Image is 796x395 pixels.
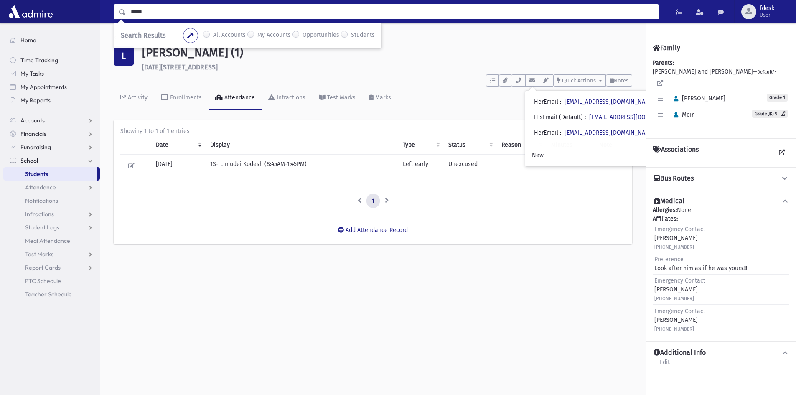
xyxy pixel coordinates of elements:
a: Infractions [262,87,312,110]
div: L [114,46,134,66]
span: Notifications [25,197,58,204]
span: Fundraising [20,143,51,151]
a: Time Tracking [3,54,100,67]
button: Bus Routes [653,174,789,183]
button: Medical [653,197,789,206]
a: Report Cards [3,261,100,274]
span: Grade 1 [767,94,788,102]
div: [PERSON_NAME] [654,307,705,333]
span: Attendance [25,183,56,191]
span: School [20,157,38,164]
span: : [560,98,561,105]
h4: Family [653,44,680,52]
a: [EMAIL_ADDRESS][DOMAIN_NAME] [565,98,655,105]
a: [EMAIL_ADDRESS][DOMAIN_NAME] [565,129,655,136]
a: Student Logs [3,221,100,234]
span: Time Tracking [20,56,58,64]
span: : [560,129,561,136]
td: Unexcused [443,154,497,177]
span: Report Cards [25,264,61,271]
small: [PHONE_NUMBER] [654,296,694,301]
span: Financials [20,130,46,138]
div: Enrollments [168,94,202,101]
span: My Appointments [20,83,67,91]
button: Quick Actions [553,74,606,87]
div: Marks [374,94,391,101]
label: Students [351,31,375,41]
a: Accounts [3,114,100,127]
div: Activity [126,94,148,101]
a: My Reports [3,94,100,107]
span: Student Logs [25,224,59,231]
div: Attendance [223,94,255,101]
a: My Tasks [3,67,100,80]
th: Display [205,135,398,155]
b: Parents: [653,59,674,66]
span: Emergency Contact [654,226,705,233]
a: My Appointments [3,80,100,94]
a: Meal Attendance [3,234,100,247]
h1: [PERSON_NAME] (1) [142,46,632,60]
span: Test Marks [25,250,53,258]
th: Date: activate to sort column ascending [151,135,205,155]
a: PTC Schedule [3,274,100,288]
a: Financials [3,127,100,140]
a: Students [114,34,144,41]
a: Activity [114,87,154,110]
span: Notes [614,77,628,84]
a: Fundraising [3,140,100,154]
button: Edit [125,160,137,172]
th: Status: activate to sort column ascending [443,135,497,155]
a: School [3,154,100,167]
label: My Accounts [257,31,291,41]
div: Look after him as if he was yours!!! [654,255,747,273]
h6: [DATE][STREET_ADDRESS] [142,63,632,71]
span: Quick Actions [562,77,596,84]
span: My Reports [20,97,51,104]
span: Search Results [121,31,165,39]
span: Emergency Contact [654,308,705,315]
span: Meal Attendance [25,237,70,245]
div: HerEmail [534,97,655,106]
a: Edit [659,357,670,372]
a: Teacher Schedule [3,288,100,301]
h4: Associations [653,145,699,161]
a: Test Marks [312,87,362,110]
span: My Tasks [20,70,44,77]
a: Attendance [209,87,262,110]
a: Infractions [3,207,100,221]
label: Opportunities [303,31,339,41]
div: [PERSON_NAME] and [PERSON_NAME] [653,59,789,132]
button: Notes [606,74,632,87]
a: Students [3,167,97,181]
span: Emergency Contact [654,277,705,284]
nav: breadcrumb [114,33,144,46]
td: Left early [398,154,443,177]
a: Test Marks [3,247,100,261]
h4: Bus Routes [654,174,694,183]
a: Enrollments [154,87,209,110]
span: Meir [670,111,694,118]
div: HisEmail (Default) [534,113,679,122]
span: Home [20,36,36,44]
span: User [760,12,774,18]
th: Reason: activate to sort column ascending [496,135,546,155]
input: Search [126,4,659,19]
a: Attendance [3,181,100,194]
button: Additional Info [653,349,789,357]
span: Students [25,170,48,178]
span: : [585,114,586,121]
h4: Medical [654,197,684,206]
td: 1S- Limudei Kodesh (8:45AM-1:45PM) [205,154,398,177]
a: Notifications [3,194,100,207]
div: Showing 1 to 1 of 1 entries [120,127,626,135]
a: Home [3,33,100,47]
b: Allergies: [653,206,677,214]
td: [DATE] [151,154,205,177]
div: [PERSON_NAME] [654,225,705,251]
a: Grade JK-S [752,110,788,118]
span: [PERSON_NAME] [670,95,725,102]
small: [PHONE_NUMBER] [654,326,694,332]
a: New [525,148,686,163]
a: View all Associations [774,145,789,161]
